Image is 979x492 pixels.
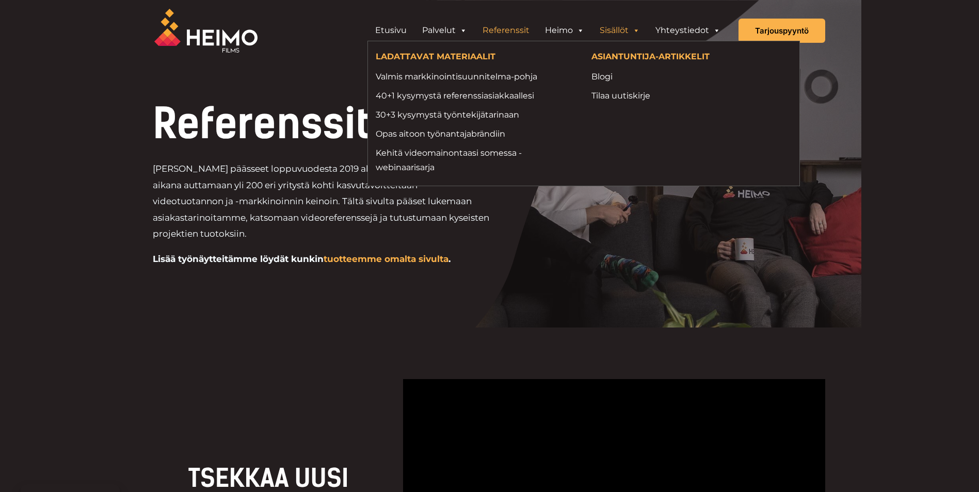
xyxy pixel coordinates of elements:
h4: ASIANTUNTIJA-ARTIKKELIT [591,52,792,64]
a: Sisällöt [592,20,648,41]
a: Palvelut [414,20,475,41]
a: Blogi [591,70,792,84]
a: Kehitä videomainontaasi somessa -webinaarisarja [376,146,576,174]
h1: Referenssit [153,103,560,144]
aside: Header Widget 1 [362,20,733,41]
b: Lisää työnäytteitämme löydät kunkin . [153,254,451,264]
p: [PERSON_NAME] päässeet loppuvuodesta 2019 alkaneen taipaleemme aikana auttamaan yli 200 eri yrity... [153,161,490,242]
a: Etusivu [367,20,414,41]
img: Heimo Filmsin logo [154,9,258,53]
a: Valmis markkinointisuunnitelma-pohja [376,70,576,84]
a: Yhteystiedot [648,20,728,41]
a: Heimo [537,20,592,41]
a: 40+1 kysymystä referenssiasiakkaallesi [376,89,576,103]
a: Tarjouspyyntö [739,19,825,43]
a: Tilaa uutiskirje [591,89,792,103]
a: Opas aitoon työnantajabrändiin [376,127,576,141]
a: tuotteemme omalta sivulta [324,254,448,264]
a: 30+3 kysymystä työntekijätarinaan [376,108,576,122]
h4: LADATTAVAT MATERIAALIT [376,52,576,64]
a: Referenssit [475,20,537,41]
